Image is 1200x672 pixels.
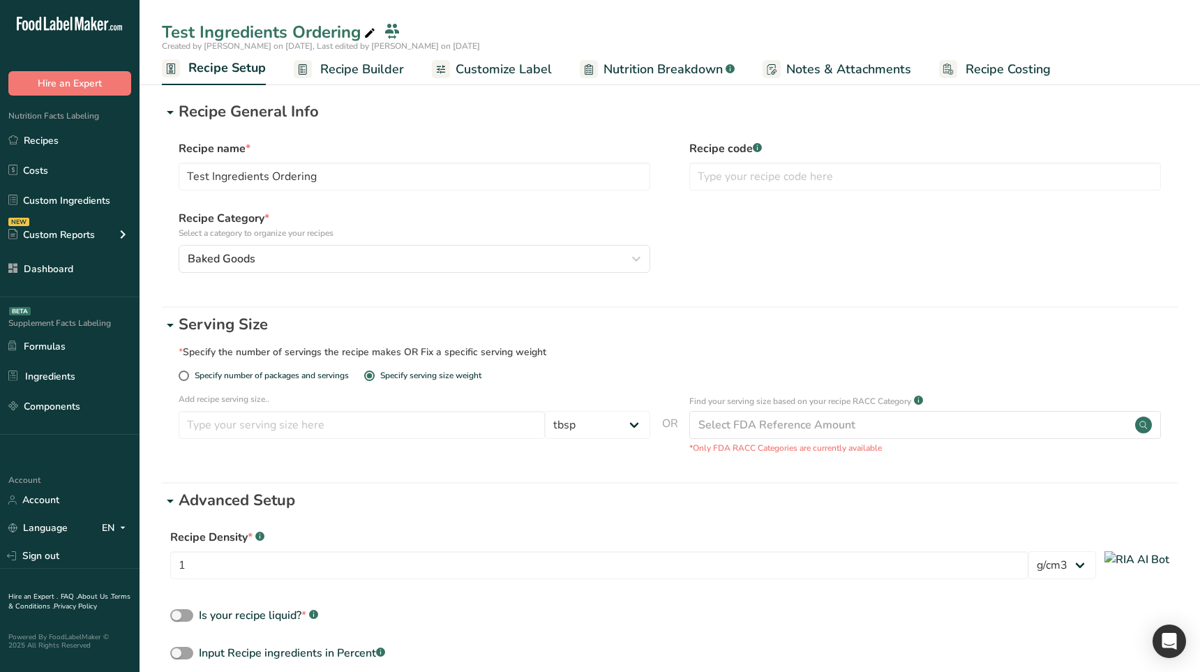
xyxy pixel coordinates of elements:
[179,227,650,239] p: Select a category to organize your recipes
[77,592,111,602] a: About Us .
[170,551,1028,579] input: Type your density here
[380,371,481,381] div: Specify serving size weight
[294,54,404,85] a: Recipe Builder
[179,393,650,405] p: Add recipe serving size..
[698,417,855,433] div: Select FDA Reference Amount
[689,163,1161,191] input: Type your recipe code here
[199,645,385,662] div: Input Recipe ingredients in Percent
[939,54,1051,85] a: Recipe Costing
[432,54,552,85] a: Customize Label
[54,602,97,611] a: Privacy Policy
[199,607,318,624] div: Is your recipe liquid?
[162,100,1178,124] div: Recipe General Info
[162,489,1178,512] div: Advanced Setup
[689,442,1161,454] p: *Only FDA RACC Categories are currently available
[179,100,1178,124] p: Recipe General Info
[179,163,650,191] input: Type your recipe name here
[8,633,131,650] div: Powered By FoodLabelMaker © 2025 All Rights Reserved
[102,520,131,537] div: EN
[188,251,255,267] span: Baked Goods
[320,60,404,79] span: Recipe Builder
[8,592,58,602] a: Hire an Expert .
[8,516,68,540] a: Language
[8,218,29,226] div: NEW
[1104,551,1169,568] img: RIA AI Bot
[179,245,650,273] button: Baked Goods
[580,54,735,85] a: Nutrition Breakdown
[188,59,266,77] span: Recipe Setup
[689,140,1161,157] label: Recipe code
[689,395,911,408] p: Find your serving size based on your recipe RACC Category
[61,592,77,602] a: FAQ .
[179,313,1178,336] p: Serving Size
[8,227,95,242] div: Custom Reports
[179,489,1178,512] p: Advanced Setup
[9,307,31,315] div: BETA
[189,371,349,381] span: Specify number of packages and servings
[179,345,650,359] div: Specify the number of servings the recipe makes OR Fix a specific serving weight
[179,140,650,157] label: Recipe name
[170,529,1169,546] div: Recipe Density
[162,20,378,45] div: Test Ingredients Ordering
[162,313,1178,336] div: Serving Size
[662,415,678,454] span: OR
[763,54,911,85] a: Notes & Attachments
[456,60,552,79] span: Customize Label
[966,60,1051,79] span: Recipe Costing
[162,40,480,52] span: Created by [PERSON_NAME] on [DATE], Last edited by [PERSON_NAME] on [DATE]
[162,52,266,86] a: Recipe Setup
[179,411,545,439] input: Type your serving size here
[786,60,911,79] span: Notes & Attachments
[603,60,723,79] span: Nutrition Breakdown
[1153,625,1186,658] div: Open Intercom Messenger
[8,71,131,96] button: Hire an Expert
[179,210,650,239] label: Recipe Category
[8,592,130,611] a: Terms & Conditions .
